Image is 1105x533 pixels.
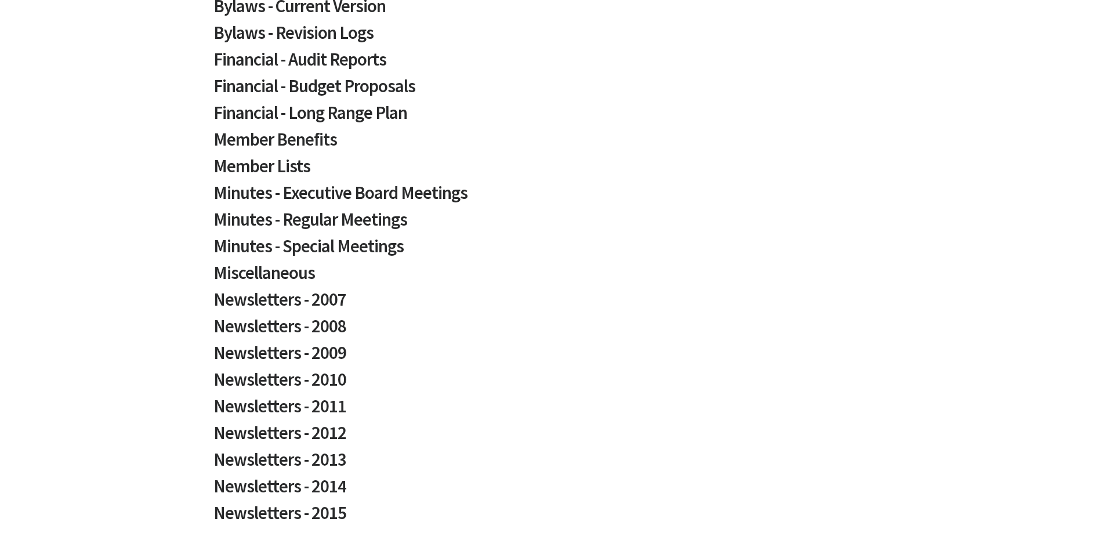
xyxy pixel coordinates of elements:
a: Newsletters - 2007 [213,291,892,317]
a: Newsletters - 2011 [213,397,892,424]
a: Financial - Long Range Plan [213,104,892,130]
a: Newsletters - 2009 [213,344,892,371]
a: Minutes - Special Meetings [213,237,892,264]
a: Bylaws - Revision Logs [213,24,892,50]
a: Newsletters - 2012 [213,424,892,451]
a: Financial - Audit Reports [213,50,892,77]
a: Member Benefits [213,130,892,157]
a: Financial - Budget Proposals [213,77,892,104]
a: Minutes - Regular Meetings [213,211,892,237]
a: Newsletters - 2015 [213,504,892,531]
a: Newsletters - 2008 [213,317,892,344]
a: Member Lists [213,157,892,184]
a: Miscellaneous [213,264,892,291]
a: Newsletters - 2010 [213,371,892,397]
a: Minutes - Executive Board Meetings [213,184,892,211]
a: Newsletters - 2014 [213,477,892,504]
a: Newsletters - 2013 [213,451,892,477]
